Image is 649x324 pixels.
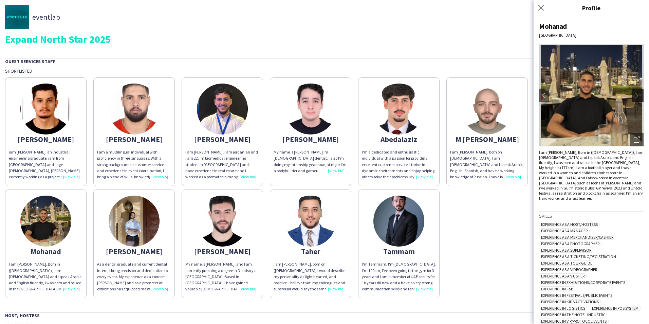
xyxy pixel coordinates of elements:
[539,248,593,253] span: Experience as a Supervisor
[539,241,601,246] span: Experience as a Photographer
[9,136,83,142] div: [PERSON_NAME]
[20,196,71,247] img: thumb-67a9956e7bcc9.jpeg
[534,3,649,12] h3: Profile
[373,196,424,247] img: thumb-686c070a56e6c.jpg
[362,136,436,142] div: Abedalaziz
[539,150,644,201] div: I am [PERSON_NAME], Born in ([DEMOGRAPHIC_DATA]), I am [DEMOGRAPHIC_DATA] and i speak Arabic and ...
[462,84,513,134] img: thumb-652100cf29958.jpeg
[109,84,160,134] img: thumb-684bf61c15068.jpg
[197,84,248,134] img: thumb-6899912dd857e.jpeg
[274,149,348,174] div: My name is [PERSON_NAME] im [DEMOGRAPHIC_DATA] dentist, I also I’m doing my internship year now, ...
[539,254,618,259] span: Experience as a Ticketing/Registration
[630,133,644,146] div: Open photos pop-in
[97,261,171,292] div: As a dental graduate and current dental intern, I bring precision and dedication to every event. ...
[539,312,607,317] span: Experience in The Hotel Industry
[20,84,71,134] img: thumb-656895d3697b1.jpeg
[97,136,171,142] div: [PERSON_NAME]
[32,14,60,20] span: eventlab
[185,248,259,254] div: [PERSON_NAME]
[539,280,627,285] span: Experience in Exhibitions/Corporate Events
[9,261,83,292] div: I am [PERSON_NAME], Born in ([DEMOGRAPHIC_DATA]), I am [DEMOGRAPHIC_DATA] and i speak Arabic and ...
[539,267,599,272] span: Experience as a Videographer
[539,222,600,227] span: Experience as a Host/Hostess
[5,58,644,65] div: Guest Services Staff
[274,136,348,142] div: [PERSON_NAME]
[274,248,348,254] div: Taher
[5,34,644,44] div: Expand North Star 2025
[539,260,594,266] span: Experience as a Tour Guide
[9,149,83,180] div: iam [PERSON_NAME], an industrial engineering graduate, iam from [GEOGRAPHIC_DATA] and i age [DEMO...
[539,319,609,324] span: Experience in VIP/Protocol Events
[185,261,259,292] div: My name is [PERSON_NAME], and I am currently pursuing a degree in Dentistry at [GEOGRAPHIC_DATA]....
[539,33,644,38] div: [GEOGRAPHIC_DATA]
[362,248,436,254] div: Tammam
[285,196,336,247] img: thumb-656b3bc90d622.jpeg
[362,149,436,180] div: I'm a dedicated and enthusiastic individual with a passion for providing excellent customer servi...
[285,84,336,134] img: thumb-6893680ebeea8.jpeg
[450,136,524,142] div: M [PERSON_NAME]
[197,196,248,247] img: thumb-68655dc7e734c.jpeg
[450,149,524,180] div: I am [PERSON_NAME], born on [DEMOGRAPHIC_DATA], I am [DEMOGRAPHIC_DATA] and I speak Arabic, Engli...
[9,248,83,254] div: Mohanad
[539,213,644,219] h3: Skills
[539,306,587,311] span: Experience in Logistics
[539,235,615,240] span: Experience as a Merchandiser/Cashier
[373,84,424,134] img: thumb-673c6f275a433.jpg
[97,248,171,254] div: [PERSON_NAME]
[97,149,171,180] div: I am a multilingual individual with proficiency in three languages. With a strong background in c...
[539,44,644,146] img: Crew avatar or photo
[539,228,590,233] span: Experience as a Manager
[539,22,644,31] div: Mohanad
[5,312,644,319] div: Host/ Hostess
[185,149,259,180] div: I am [PERSON_NAME] ,i am jordanian and i am 22. Im biomedical engineering student in [GEOGRAPHIC_...
[362,261,436,292] div: I'm Tammam, I'm [DEMOGRAPHIC_DATA], I'm 190cm, I've been going to the gym for 3 years and I am a ...
[539,293,614,298] span: Experience in Festivals/Public Events
[109,196,160,247] img: thumb-0dbda813-027f-4346-a3d0-b22b9d6c414b.jpg
[5,68,644,74] div: Shortlisted
[590,306,641,311] span: Experience in POS System
[185,136,259,142] div: [PERSON_NAME]
[539,299,601,304] span: Experience in Kids Activations
[274,261,348,292] div: I am [PERSON_NAME], born on ([DEMOGRAPHIC_DATA]) I would describe my personality as light hearted...
[539,273,587,278] span: Experience as an Usher
[539,286,575,291] span: Experience in F&B
[5,5,29,29] img: thumb-676cfa27-c4f8-448c-90fc-bf4dc1a81b10.jpg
